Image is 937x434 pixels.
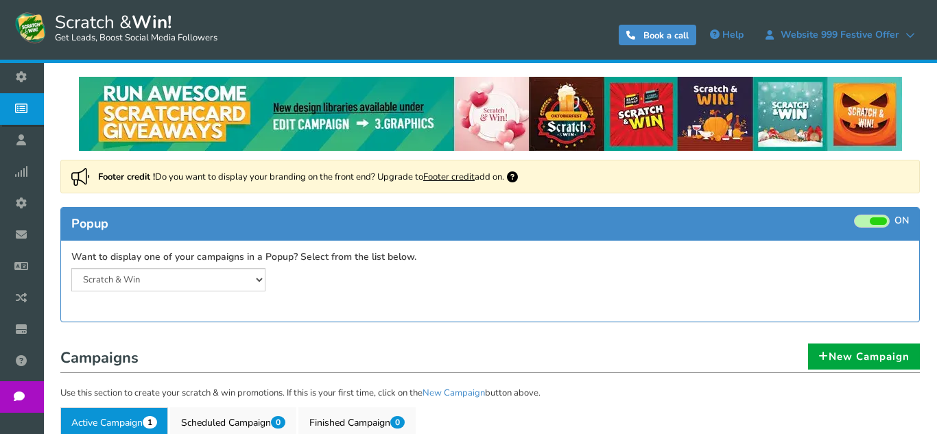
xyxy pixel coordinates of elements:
[774,29,905,40] span: Website 999 Festive offer
[423,387,485,399] a: New Campaign
[390,416,405,429] span: 0
[55,33,217,44] small: Get Leads, Boost Social Media Followers
[98,171,155,183] strong: Footer credit !
[808,343,920,370] a: New Campaign
[71,215,108,232] span: Popup
[14,10,48,45] img: Scratch and Win
[722,28,744,41] span: Help
[271,416,285,429] span: 0
[14,10,217,45] a: Scratch &Win! Get Leads, Boost Social Media Followers
[619,25,696,45] a: Book a call
[60,160,920,193] div: Do you want to display your branding on the front end? Upgrade to add on.
[643,29,689,42] span: Book a call
[48,10,217,45] span: Scratch &
[71,251,416,264] label: Want to display one of your campaigns in a Popup? Select from the list below.
[79,77,902,151] img: festival-poster-2020.webp
[894,215,909,228] span: ON
[703,24,750,46] a: Help
[60,346,920,373] h1: Campaigns
[143,416,157,429] span: 1
[423,171,475,183] a: Footer credit
[60,387,920,400] p: Use this section to create your scratch & win promotions. If this is your first time, click on th...
[132,10,171,34] strong: Win!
